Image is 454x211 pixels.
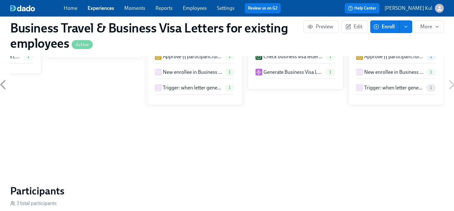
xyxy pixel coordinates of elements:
[364,53,424,60] p: Approve {{ participant.fullName }}'s request for a business travel visa letter
[248,5,277,11] a: Review us on G2
[326,54,335,59] span: 1
[10,5,35,11] img: dado
[217,5,234,11] a: Settings
[375,24,395,30] span: Enroll
[400,20,412,33] button: enroll
[10,200,57,207] div: 3 total participants
[303,20,339,33] button: Preview
[88,5,114,11] a: Experiences
[426,85,436,90] span: 1
[263,53,323,60] p: Check business visa letter generated for {{ participant.fullName }} ({{ participant.visaLetterDes...
[426,70,436,74] span: 1
[345,3,379,13] button: Help Center
[183,5,207,11] a: Employees
[155,5,173,11] a: Reports
[385,4,444,13] button: [PERSON_NAME] Kul
[10,20,303,51] h1: Business Travel & Business Visa Letters for existing employees
[10,5,64,11] a: dado
[309,24,333,30] span: Preview
[225,54,234,59] span: 1
[225,85,234,90] span: 1
[163,84,222,91] p: Trigger: when letter generated
[348,5,376,11] span: Help Center
[163,69,222,76] p: New enrollee in Business Visa Letters experience
[426,54,436,59] span: 1
[245,3,281,13] button: Review us on G2
[385,5,432,12] p: [PERSON_NAME] Kul
[347,24,362,30] span: Edit
[124,5,145,11] a: Moments
[370,20,400,33] button: Enroll
[225,70,234,74] span: 1
[326,70,335,74] span: 1
[24,54,33,59] span: 1
[163,53,222,60] p: Approve {{ participant.fullName }}'s request for a business travel visa letter
[420,24,438,30] span: More
[64,5,77,11] a: Home
[341,20,368,33] button: Edit
[263,69,323,76] p: Generate Business Visa Letter
[72,42,93,47] span: Active
[415,20,444,33] button: More
[364,84,424,91] p: Trigger: when letter generated
[10,185,444,197] h2: Participants
[364,69,424,76] p: New enrollee in Business Visa Letters experience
